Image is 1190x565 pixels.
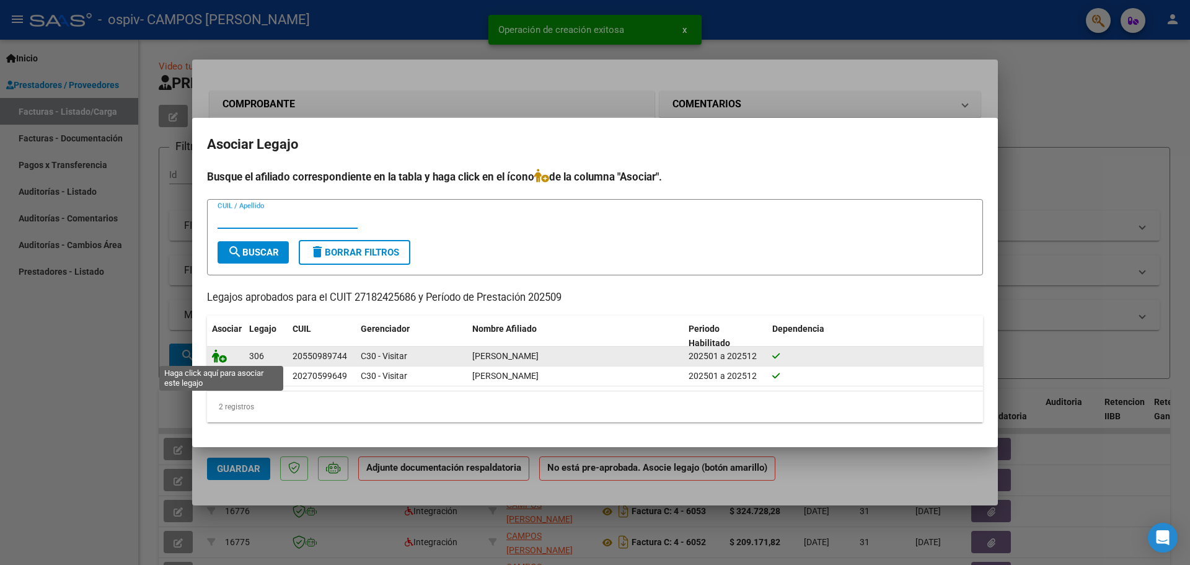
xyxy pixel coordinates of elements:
div: 202501 a 202512 [689,369,762,383]
datatable-header-cell: Gerenciador [356,316,467,357]
span: Legajo [249,324,276,334]
div: 20550989744 [293,349,347,363]
span: 306 [249,351,264,361]
span: Nombre Afiliado [472,324,537,334]
span: 307 [249,371,264,381]
h4: Busque el afiliado correspondiente en la tabla y haga click en el ícono de la columna "Asociar". [207,169,983,185]
mat-icon: delete [310,244,325,259]
span: Dependencia [772,324,824,334]
datatable-header-cell: Periodo Habilitado [684,316,767,357]
button: Borrar Filtros [299,240,410,265]
span: Periodo Habilitado [689,324,730,348]
span: Buscar [227,247,279,258]
span: Asociar [212,324,242,334]
p: Legajos aprobados para el CUIT 27182425686 y Período de Prestación 202509 [207,290,983,306]
span: PEREZ JUAN CRUZ [472,351,539,361]
h2: Asociar Legajo [207,133,983,156]
button: Buscar [218,241,289,264]
div: 202501 a 202512 [689,349,762,363]
datatable-header-cell: Legajo [244,316,288,357]
datatable-header-cell: Nombre Afiliado [467,316,684,357]
div: 20270599649 [293,369,347,383]
datatable-header-cell: Dependencia [767,316,984,357]
span: BAEZ HUGO JOSE [472,371,539,381]
span: C30 - Visitar [361,371,407,381]
mat-icon: search [227,244,242,259]
div: 2 registros [207,391,983,422]
datatable-header-cell: Asociar [207,316,244,357]
span: C30 - Visitar [361,351,407,361]
datatable-header-cell: CUIL [288,316,356,357]
div: Open Intercom Messenger [1148,523,1178,553]
span: Gerenciador [361,324,410,334]
span: CUIL [293,324,311,334]
span: Borrar Filtros [310,247,399,258]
